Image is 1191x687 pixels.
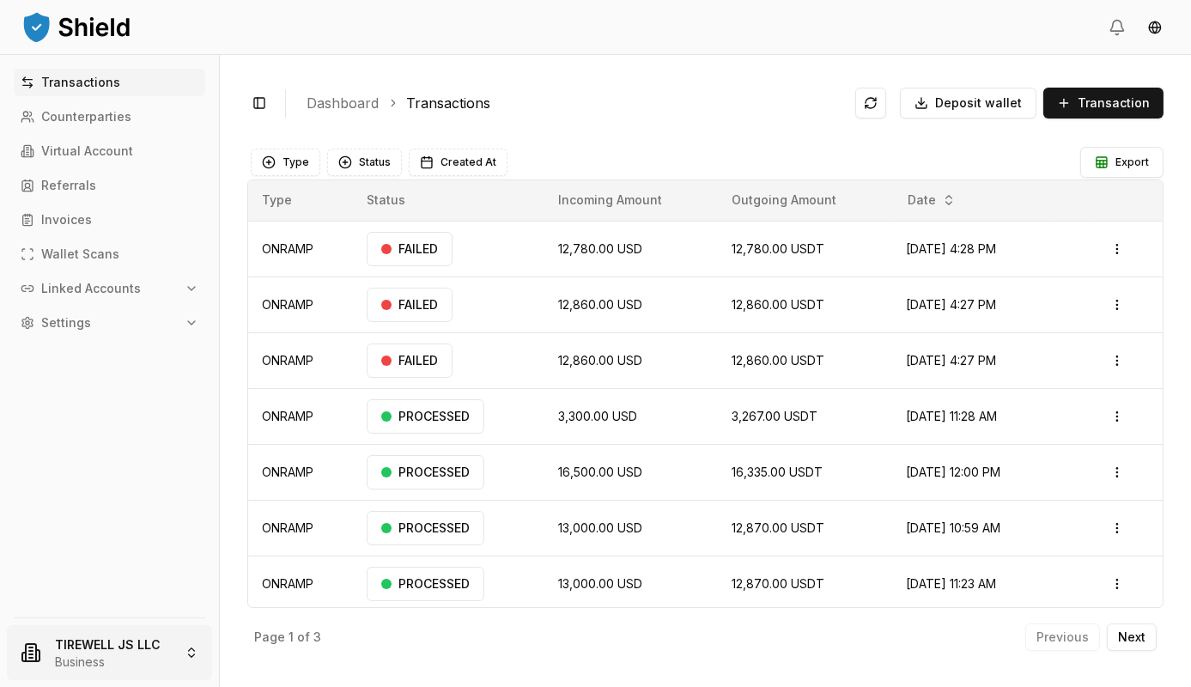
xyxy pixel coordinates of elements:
p: Business [55,654,171,671]
span: Transaction [1078,94,1150,112]
div: FAILED [367,343,453,378]
button: Type [251,149,320,176]
span: 12,860.00 USD [558,353,642,368]
th: Incoming Amount [544,180,718,222]
td: ONRAMP [248,333,353,389]
button: TIREWELL JS LLCBusiness [7,625,212,680]
span: 12,870.00 USDT [732,520,824,535]
button: Export [1080,147,1164,178]
span: 13,000.00 USD [558,520,642,535]
p: 3 [313,631,321,643]
p: Wallet Scans [41,248,119,260]
span: 12,860.00 USDT [732,353,824,368]
span: 13,000.00 USD [558,576,642,591]
a: Virtual Account [14,137,205,165]
div: PROCESSED [367,455,484,489]
button: Date [902,186,963,214]
div: PROCESSED [367,511,484,545]
span: 3,300.00 USD [558,409,637,423]
div: PROCESSED [367,399,484,434]
th: Type [248,180,353,222]
span: 3,267.00 USDT [732,409,817,423]
button: Next [1107,623,1157,651]
td: ONRAMP [248,389,353,445]
span: 16,500.00 USD [558,465,642,479]
button: Deposit wallet [900,88,1036,119]
p: Transactions [41,76,120,88]
button: Transaction [1043,88,1164,119]
a: Transactions [14,69,205,96]
span: 12,860.00 USD [558,297,642,312]
p: Linked Accounts [41,283,141,295]
span: Created At [441,155,496,169]
div: PROCESSED [367,567,484,601]
a: Transactions [406,93,490,113]
nav: breadcrumb [307,93,842,113]
td: ONRAMP [248,445,353,501]
a: Invoices [14,206,205,234]
p: 1 [289,631,294,643]
span: [DATE] 4:27 PM [907,353,997,368]
span: [DATE] 10:59 AM [907,520,1001,535]
p: Page [254,631,285,643]
a: Dashboard [307,93,379,113]
p: Settings [41,317,91,329]
span: 12,860.00 USDT [732,297,824,312]
span: 16,335.00 USDT [732,465,823,479]
span: [DATE] 4:27 PM [907,297,997,312]
img: ShieldPay Logo [21,9,132,44]
p: of [297,631,310,643]
p: TIREWELL JS LLC [55,635,171,654]
span: [DATE] 12:00 PM [907,465,1001,479]
p: Virtual Account [41,145,133,157]
span: 12,780.00 USD [558,241,642,256]
p: Counterparties [41,111,131,123]
td: ONRAMP [248,277,353,333]
span: 12,780.00 USDT [732,241,824,256]
p: Invoices [41,214,92,226]
p: Next [1118,631,1145,643]
span: [DATE] 11:28 AM [907,409,998,423]
td: ONRAMP [248,222,353,277]
div: FAILED [367,232,453,266]
th: Outgoing Amount [718,180,892,222]
a: Counterparties [14,103,205,131]
div: FAILED [367,288,453,322]
a: Referrals [14,172,205,199]
p: Referrals [41,179,96,192]
span: [DATE] 11:23 AM [907,576,997,591]
span: Deposit wallet [935,94,1022,112]
button: Linked Accounts [14,275,205,302]
span: [DATE] 4:28 PM [907,241,997,256]
button: Settings [14,309,205,337]
td: ONRAMP [248,501,353,556]
span: 12,870.00 USDT [732,576,824,591]
button: Created At [409,149,507,176]
a: Wallet Scans [14,240,205,268]
button: Status [327,149,402,176]
td: ONRAMP [248,556,353,612]
th: Status [353,180,544,222]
